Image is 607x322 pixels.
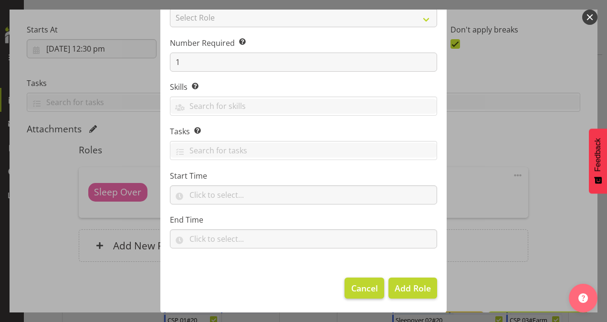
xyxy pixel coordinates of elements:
label: Tasks [170,126,437,137]
span: Feedback [594,138,602,172]
input: Search for skills [170,99,437,114]
button: Feedback - Show survey [589,129,607,193]
input: Click to select... [170,185,437,204]
span: Cancel [351,282,378,294]
input: Click to select... [170,229,437,248]
button: Cancel [345,278,384,299]
label: Start Time [170,170,437,182]
label: Skills [170,81,437,93]
span: Add Role [395,282,431,294]
label: End Time [170,214,437,225]
button: Add Role [388,278,437,299]
input: Search for tasks [170,143,437,158]
label: Number Required [170,37,437,49]
img: help-xxl-2.png [578,293,588,303]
